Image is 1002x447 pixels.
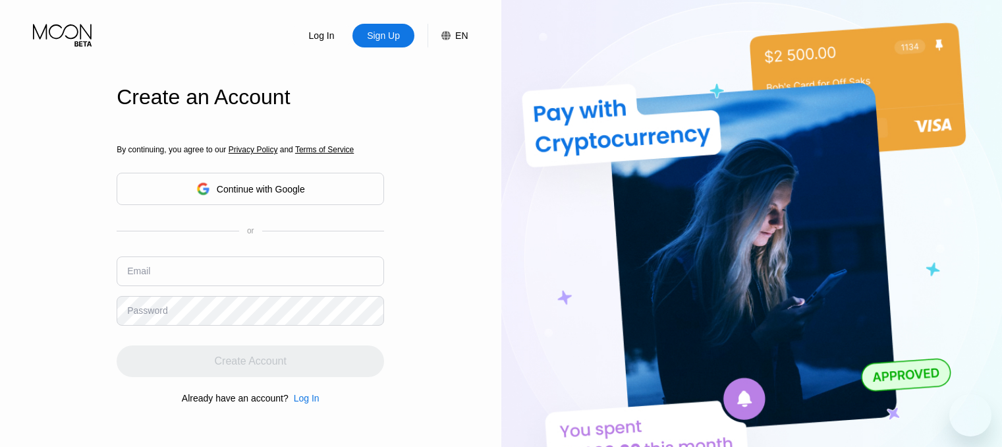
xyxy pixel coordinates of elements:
span: and [277,145,295,154]
div: Sign Up [366,29,401,42]
div: Create an Account [117,85,384,109]
div: By continuing, you agree to our [117,145,384,154]
div: EN [428,24,468,47]
div: Password [127,305,167,316]
div: Log In [294,393,320,403]
div: Log In [289,393,320,403]
div: Continue with Google [117,173,384,205]
span: Privacy Policy [229,145,278,154]
div: Email [127,266,150,276]
div: Continue with Google [217,184,305,194]
div: Sign Up [352,24,414,47]
div: EN [455,30,468,41]
div: Log In [291,24,352,47]
div: Log In [308,29,336,42]
span: Terms of Service [295,145,354,154]
iframe: Button to launch messaging window [949,394,991,436]
div: Already have an account? [182,393,289,403]
div: or [247,226,254,235]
